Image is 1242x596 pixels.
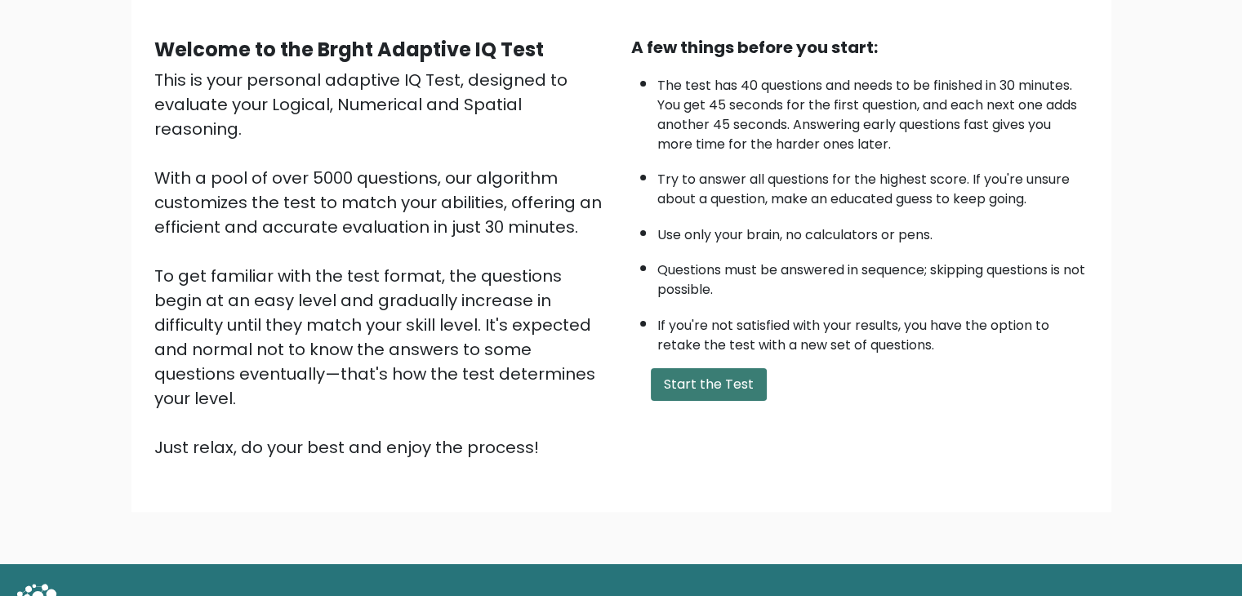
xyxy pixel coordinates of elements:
[154,68,612,460] div: This is your personal adaptive IQ Test, designed to evaluate your Logical, Numerical and Spatial ...
[657,68,1088,154] li: The test has 40 questions and needs to be finished in 30 minutes. You get 45 seconds for the firs...
[651,368,767,401] button: Start the Test
[657,252,1088,300] li: Questions must be answered in sequence; skipping questions is not possible.
[631,35,1088,60] div: A few things before you start:
[657,308,1088,355] li: If you're not satisfied with your results, you have the option to retake the test with a new set ...
[657,162,1088,209] li: Try to answer all questions for the highest score. If you're unsure about a question, make an edu...
[657,217,1088,245] li: Use only your brain, no calculators or pens.
[154,36,544,63] b: Welcome to the Brght Adaptive IQ Test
